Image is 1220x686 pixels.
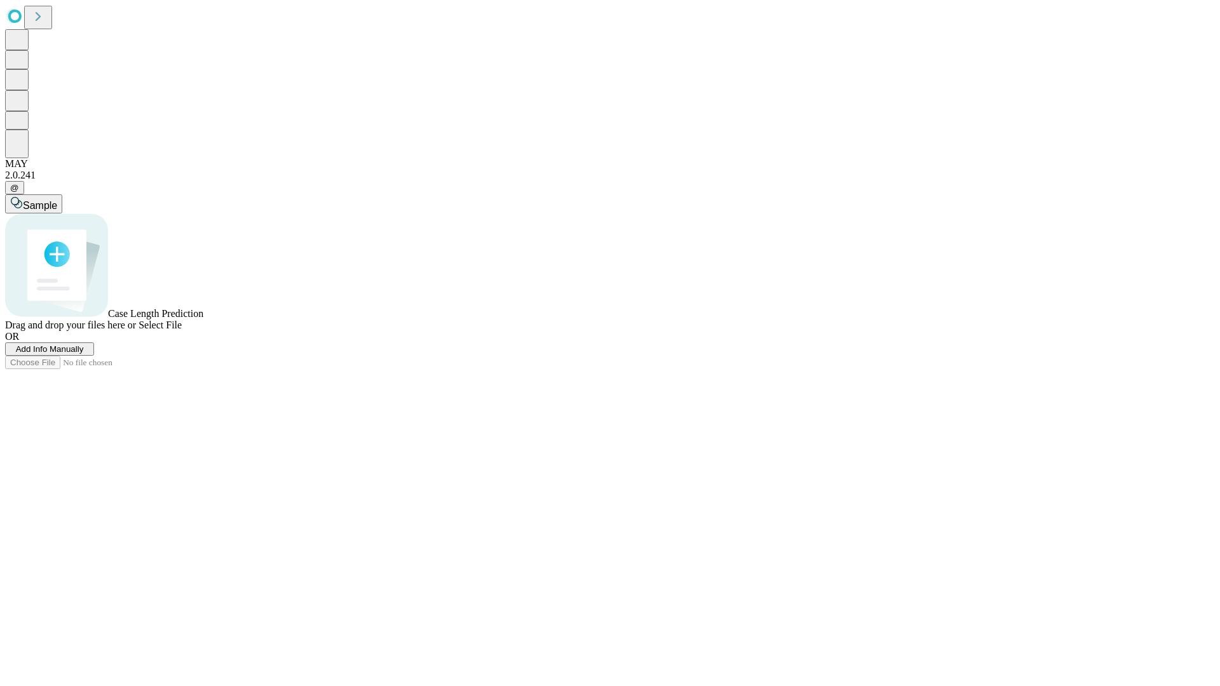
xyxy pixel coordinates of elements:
span: OR [5,331,19,342]
span: Case Length Prediction [108,308,203,319]
button: Add Info Manually [5,342,94,356]
button: @ [5,181,24,194]
span: Add Info Manually [16,344,84,354]
span: @ [10,183,19,192]
span: Drag and drop your files here or [5,319,136,330]
span: Select File [139,319,182,330]
button: Sample [5,194,62,213]
div: MAY [5,158,1215,170]
span: Sample [23,200,57,211]
div: 2.0.241 [5,170,1215,181]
